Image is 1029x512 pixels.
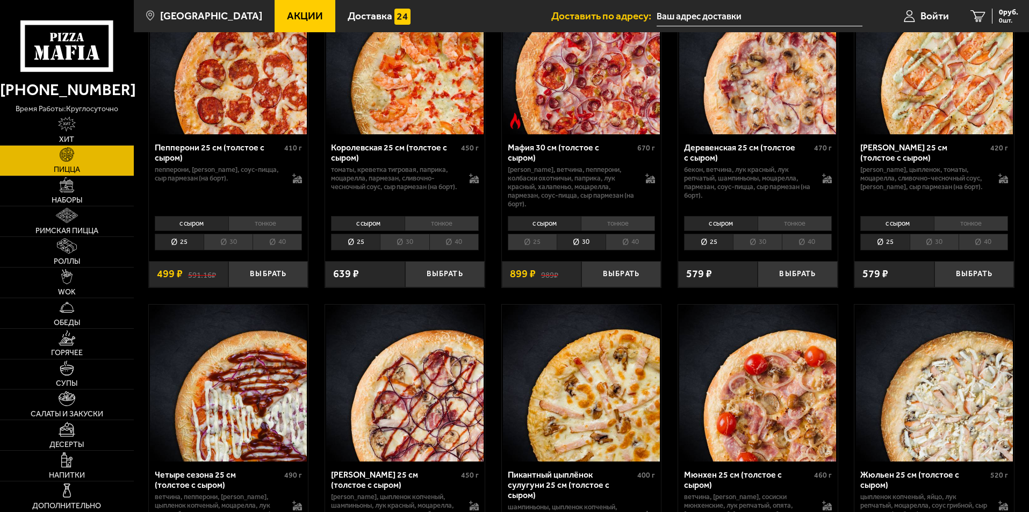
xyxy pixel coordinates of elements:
li: 25 [508,234,557,250]
span: 899 ₽ [510,269,536,279]
div: Королевская 25 см (толстое с сыром) [331,142,458,163]
button: Выбрать [934,261,1014,287]
span: Салаты и закуски [31,410,103,418]
span: 420 г [990,143,1008,153]
li: 40 [782,234,831,250]
button: Выбрать [581,261,661,287]
p: [PERSON_NAME], цыпленок, томаты, моцарелла, сливочно-чесночный соус, [PERSON_NAME], сыр пармезан ... [860,165,988,191]
li: тонкое [228,216,303,231]
div: Четыре сезона 25 см (толстое с сыром) [155,470,282,490]
li: 40 [253,234,302,250]
div: Мюнхен 25 см (толстое с сыром) [684,470,811,490]
span: Пицца [54,166,80,174]
span: 499 ₽ [157,269,183,279]
a: Мюнхен 25 см (толстое с сыром) [678,305,838,461]
span: 400 г [637,471,655,480]
p: бекон, ветчина, лук красный, лук репчатый, шампиньоны, моцарелла, пармезан, соус-пицца, сыр парме... [684,165,811,200]
button: Выбрать [228,261,308,287]
li: 30 [204,234,253,250]
li: 30 [733,234,782,250]
li: 25 [684,234,733,250]
span: 670 г [637,143,655,153]
img: Острое блюдо [507,113,523,129]
span: Горячее [51,349,83,357]
li: 25 [331,234,380,250]
li: 30 [910,234,959,250]
img: 15daf4d41897b9f0e9f617042186c801.svg [394,9,411,25]
div: [PERSON_NAME] 25 см (толстое с сыром) [860,142,988,163]
span: 579 ₽ [862,269,888,279]
li: 30 [380,234,429,250]
span: Дополнительно [32,502,101,510]
div: Мафия 30 см (толстое с сыром) [508,142,635,163]
span: 579 ₽ [686,269,712,279]
span: 0 руб. [999,9,1018,16]
img: Жюльен 25 см (толстое с сыром) [856,305,1013,461]
button: Выбрать [758,261,837,287]
span: Обеды [54,319,80,327]
span: 0 шт. [999,17,1018,24]
span: 450 г [461,471,479,480]
span: 470 г [814,143,832,153]
a: Жюльен 25 см (толстое с сыром) [854,305,1014,461]
span: Роллы [54,258,80,265]
span: Супы [56,380,77,387]
span: 450 г [461,143,479,153]
li: тонкое [405,216,479,231]
button: Выбрать [405,261,485,287]
li: 25 [860,234,909,250]
li: с сыром [155,216,228,231]
li: тонкое [758,216,832,231]
li: 25 [155,234,204,250]
div: [PERSON_NAME] 25 см (толстое с сыром) [331,470,458,490]
div: Жюльен 25 см (толстое с сыром) [860,470,988,490]
span: Доставка [348,11,392,21]
span: Десерты [49,441,84,449]
span: 410 г [284,143,302,153]
p: пепперони, [PERSON_NAME], соус-пицца, сыр пармезан (на борт). [155,165,282,183]
span: Доставить по адресу: [551,11,657,21]
li: тонкое [581,216,655,231]
s: 989 ₽ [541,269,558,279]
a: Чикен Барбекю 25 см (толстое с сыром) [325,305,485,461]
input: Ваш адрес доставки [657,6,862,26]
span: Напитки [49,472,85,479]
span: Войти [920,11,949,21]
li: 40 [959,234,1008,250]
li: 30 [557,234,606,250]
p: томаты, креветка тигровая, паприка, моцарелла, пармезан, сливочно-чесночный соус, сыр пармезан (н... [331,165,458,191]
span: Наборы [52,197,82,204]
li: 40 [606,234,655,250]
a: Пикантный цыплёнок сулугуни 25 см (толстое с сыром) [502,305,661,461]
img: Чикен Барбекю 25 см (толстое с сыром) [326,305,483,461]
span: 520 г [990,471,1008,480]
li: тонкое [934,216,1008,231]
li: с сыром [331,216,405,231]
img: Мюнхен 25 см (толстое с сыром) [679,305,836,461]
div: Деревенская 25 см (толстое с сыром) [684,142,811,163]
span: 639 ₽ [333,269,359,279]
img: Пикантный цыплёнок сулугуни 25 см (толстое с сыром) [503,305,660,461]
span: [GEOGRAPHIC_DATA] [160,11,262,21]
li: с сыром [684,216,758,231]
li: с сыром [508,216,581,231]
span: Римская пицца [35,227,98,235]
span: 460 г [814,471,832,480]
s: 591.16 ₽ [188,269,216,279]
p: [PERSON_NAME], ветчина, пепперони, колбаски охотничьи, паприка, лук красный, халапеньо, моцарелла... [508,165,635,208]
div: Пепперони 25 см (толстое с сыром) [155,142,282,163]
li: с сыром [860,216,934,231]
span: 490 г [284,471,302,480]
div: Пикантный цыплёнок сулугуни 25 см (толстое с сыром) [508,470,635,500]
a: Четыре сезона 25 см (толстое с сыром) [149,305,308,461]
span: WOK [58,289,76,296]
li: 40 [429,234,479,250]
img: Четыре сезона 25 см (толстое с сыром) [150,305,307,461]
span: Акции [287,11,323,21]
span: Хит [59,136,74,143]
